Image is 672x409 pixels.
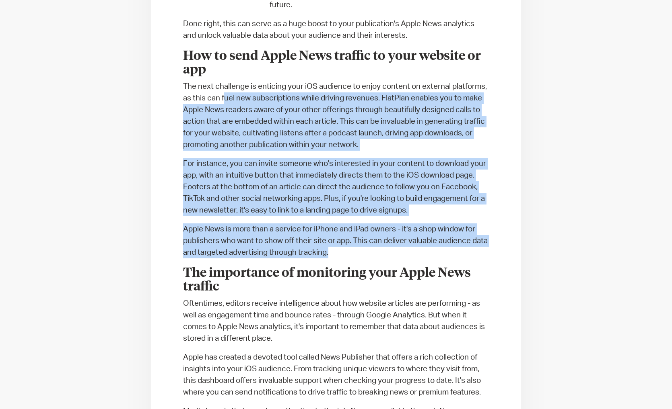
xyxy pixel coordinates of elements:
[183,266,489,294] h2: The importance of monitoring your Apple News traffic
[183,49,489,77] h2: How to send Apple News traffic to your website or app
[183,158,489,216] p: For instance, you can invite someone who's interested in your content to download your app, with ...
[183,18,489,41] p: Done right, this can serve as a huge boost to your publication's Apple News analytics - and unloc...
[183,298,489,344] p: Oftentimes, editors receive intelligence about how website articles are performing - as well as e...
[183,223,489,258] p: Apple News is more than a service for iPhone and iPad owners - it's a shop window for publishers ...
[183,81,489,151] p: The next challenge is enticing your iOS audience to enjoy content on external platforms, as this ...
[183,352,489,398] p: Apple has created a devoted tool called News Publisher that offers a rich collection of insights ...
